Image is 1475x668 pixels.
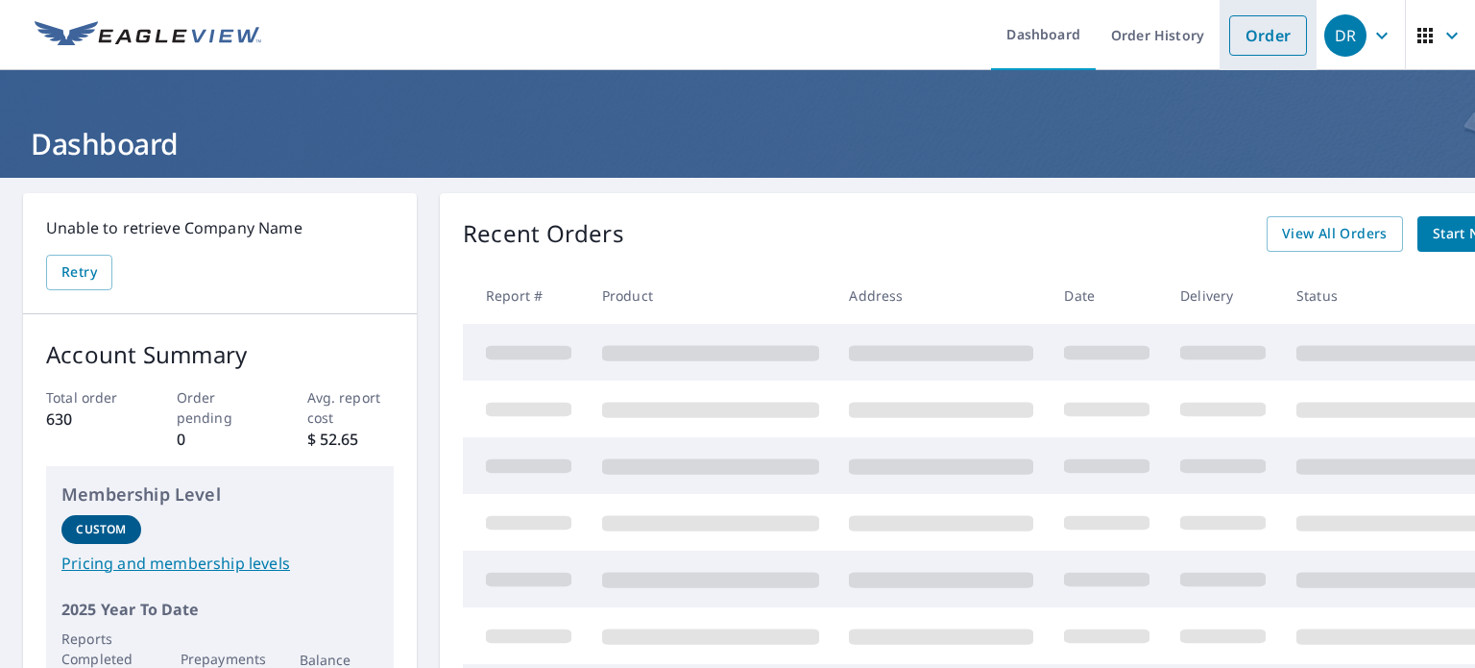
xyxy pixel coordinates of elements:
p: Membership Level [61,482,378,507]
p: Recent Orders [463,216,624,252]
p: Order pending [177,387,264,428]
p: Total order [46,387,133,408]
a: View All Orders [1267,216,1403,252]
a: Order [1229,15,1307,56]
div: DR [1324,14,1366,57]
p: Avg. report cost [307,387,395,428]
h1: Dashboard [23,124,1452,163]
p: Unable to retrieve Company Name [46,216,394,239]
p: 0 [177,428,264,451]
th: Address [834,267,1049,324]
span: Retry [61,260,97,285]
th: Report # [463,267,587,324]
span: View All Orders [1282,222,1388,246]
a: Pricing and membership levels [61,552,378,575]
th: Product [587,267,834,324]
th: Date [1049,267,1165,324]
img: EV Logo [35,21,261,50]
th: Delivery [1165,267,1281,324]
p: Account Summary [46,337,394,372]
button: Retry [46,255,112,290]
p: Custom [76,521,126,538]
p: 2025 Year To Date [61,598,378,621]
p: $ 52.65 [307,428,395,451]
p: 630 [46,408,133,431]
